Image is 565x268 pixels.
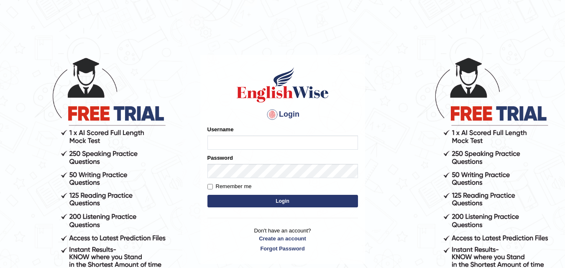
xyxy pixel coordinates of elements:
[207,235,358,242] a: Create an account
[207,182,252,191] label: Remember me
[207,195,358,207] button: Login
[207,108,358,121] h4: Login
[207,245,358,253] a: Forgot Password
[207,184,213,189] input: Remember me
[235,66,330,104] img: Logo of English Wise sign in for intelligent practice with AI
[207,125,234,133] label: Username
[207,154,233,162] label: Password
[207,227,358,253] p: Don't have an account?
